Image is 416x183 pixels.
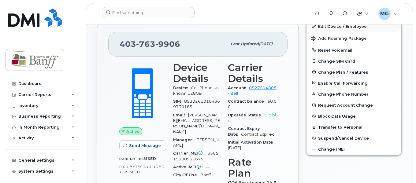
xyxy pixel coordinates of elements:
[119,157,144,161] span: 0.00 Bytes
[241,132,275,137] span: Contract Expired
[228,113,264,117] span: Upgrade Status
[173,165,206,169] span: Active IMEI
[155,39,180,49] span: 9906
[173,62,221,84] h3: Device Details
[228,99,267,104] span: Contract balance
[173,86,219,96] span: Cell Phone Unknown 128GB
[119,140,166,151] button: Send Message
[119,165,143,169] span: 0.00 Bytes
[306,144,401,155] button: Change IMEI
[173,151,207,156] span: Carrier IMEI
[173,137,195,142] span: Manager
[228,126,260,136] span: Contract Expiry Date
[228,145,241,150] span: [DATE]
[228,140,276,145] span: Initial Activation Date
[200,173,211,177] span: Banff
[173,137,219,148] span: [PERSON_NAME]
[129,143,161,148] span: Send Message
[173,173,200,177] span: City Of Use
[206,165,210,169] span: —
[173,86,191,90] span: Device
[120,39,180,49] span: 403
[318,81,368,85] span: Enable Call Forwarding
[306,67,401,78] button: Change Plan / Features
[231,42,259,46] span: Last updated
[228,86,249,90] span: Account
[126,129,139,134] span: Active
[318,70,368,74] span: Change Plan / Features
[306,78,401,89] button: Enable Call Forwarding
[311,36,367,42] span: Add Roaming Package
[318,136,369,141] span: Suspend/Cancel Device
[306,89,401,100] button: Change Phone Number
[228,113,276,123] span: Eligible
[353,8,373,20] div: Quicklinks
[173,151,218,161] span: 350515300931675
[228,62,277,84] h3: Carrier Details
[173,113,188,117] span: Email
[136,39,155,49] span: 763
[173,99,220,109] span: 89302610104369730185
[306,111,401,122] button: Block Data Usage
[380,10,389,17] span: MG
[173,99,184,104] span: SIM
[173,113,220,134] span: [PERSON_NAME][EMAIL_ADDRESS][PERSON_NAME][DOMAIN_NAME]
[119,164,165,174] span: included this month
[102,7,195,18] input: Find something...
[306,100,401,111] button: Request Account Change
[306,122,401,133] button: Transfer to Personal
[306,56,401,67] button: Change SIM Card
[306,45,401,56] button: Reset Voicemail
[306,133,401,144] button: Suspend/Cancel Device
[306,21,401,32] a: Edit Device / Employee
[228,157,277,179] h3: Rate Plan
[259,42,273,46] span: [DATE]
[228,86,277,96] a: 0527514808 - Bell
[374,8,401,20] div: Melanie Gourdes
[306,32,401,44] button: Add Roaming Package
[144,156,156,161] span: used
